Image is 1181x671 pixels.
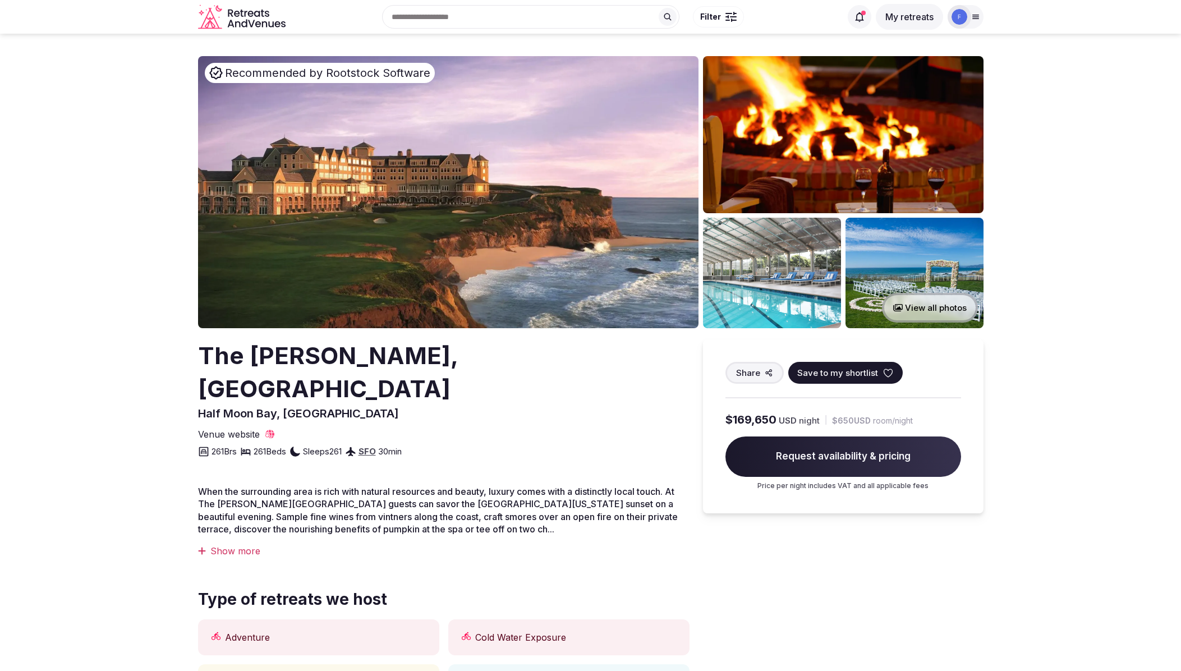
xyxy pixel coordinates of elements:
div: Show more [198,545,690,557]
p: Price per night includes VAT and all applicable fees [725,481,961,491]
h2: The [PERSON_NAME], [GEOGRAPHIC_DATA] [198,339,685,406]
span: Venue website [198,428,260,440]
button: View all photos [882,293,978,323]
img: Venue gallery photo [845,218,984,328]
span: Recommended by Rootstock Software [225,65,430,81]
span: 261 Beds [254,445,286,457]
span: Share [736,367,760,379]
img: Venue cover photo [198,56,699,328]
span: When the surrounding area is rich with natural resources and beauty, luxury comes with a distinct... [198,486,678,535]
a: Visit the homepage [198,4,288,30]
span: Type of retreats we host [198,589,387,610]
a: Venue website [198,428,275,440]
span: Save to my shortlist [797,367,878,379]
span: Sleeps 261 [303,445,342,457]
span: 30 min [378,445,402,457]
img: fromsonmark [952,9,967,25]
span: Filter [700,11,721,22]
span: 261 Brs [212,445,237,457]
button: Filter [693,6,744,27]
button: Share [725,362,784,384]
img: Venue gallery photo [703,218,841,328]
a: SFO [359,446,376,457]
div: | [824,414,828,426]
svg: Retreats and Venues company logo [198,4,288,30]
span: Request availability & pricing [725,436,961,477]
span: Half Moon Bay, [GEOGRAPHIC_DATA] [198,407,399,420]
span: $650 USD [832,415,871,426]
span: room/night [873,415,913,426]
button: My retreats [876,4,943,30]
span: USD [779,415,797,426]
span: $169,650 [725,412,776,428]
button: Save to my shortlist [788,362,903,384]
span: night [799,415,820,426]
img: Venue gallery photo [703,56,984,213]
a: My retreats [876,11,943,22]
